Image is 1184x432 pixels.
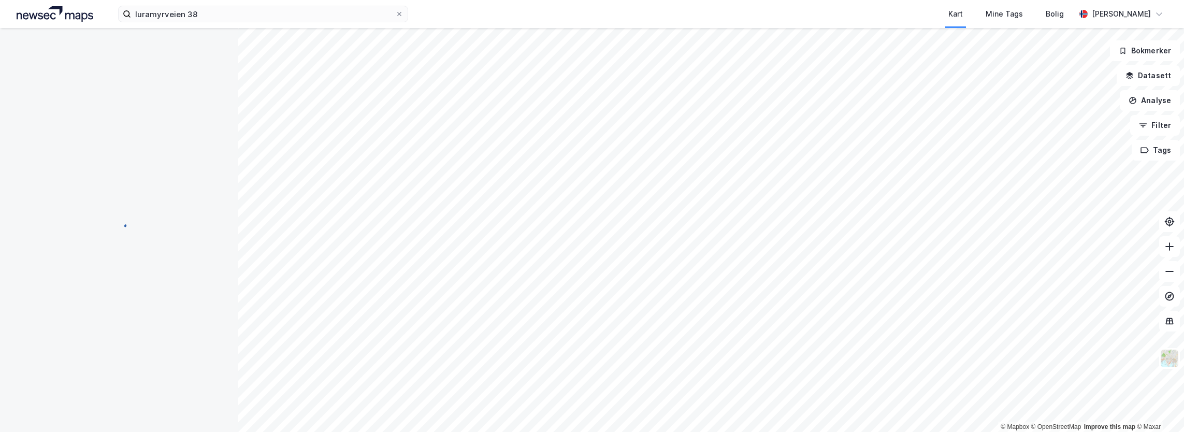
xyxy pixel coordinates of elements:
[986,8,1023,20] div: Mine Tags
[17,6,93,22] img: logo.a4113a55bc3d86da70a041830d287a7e.svg
[1160,349,1179,368] img: Z
[1120,90,1180,111] button: Analyse
[131,6,395,22] input: Søk på adresse, matrikkel, gårdeiere, leietakere eller personer
[1132,382,1184,432] div: Kontrollprogram for chat
[1132,382,1184,432] iframe: Chat Widget
[1092,8,1151,20] div: [PERSON_NAME]
[1031,423,1081,430] a: OpenStreetMap
[1117,65,1180,86] button: Datasett
[1001,423,1029,430] a: Mapbox
[1084,423,1135,430] a: Improve this map
[1110,40,1180,61] button: Bokmerker
[111,215,127,232] img: spinner.a6d8c91a73a9ac5275cf975e30b51cfb.svg
[948,8,963,20] div: Kart
[1046,8,1064,20] div: Bolig
[1130,115,1180,136] button: Filter
[1132,140,1180,161] button: Tags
